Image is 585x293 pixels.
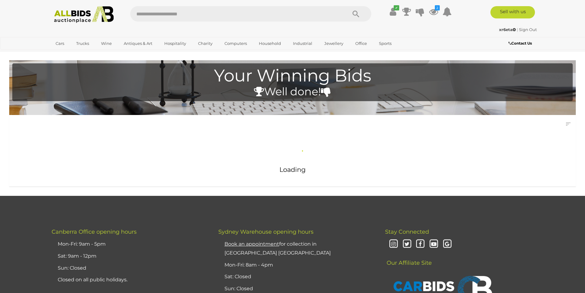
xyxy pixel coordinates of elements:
[56,238,203,250] li: Mon-Fri: 9am - 5pm
[15,86,570,98] h4: Well done!
[519,27,537,32] a: Sign Out
[388,239,399,250] i: Instagram
[385,250,432,266] span: Our Affiliate Site
[490,6,535,18] a: Sell with us
[56,274,203,286] li: Closed on all public holidays.
[52,49,103,59] a: [GEOGRAPHIC_DATA]
[388,6,398,17] a: ✔
[279,166,306,173] span: Loading
[52,38,68,49] a: Cars
[402,239,412,250] i: Twitter
[415,239,426,250] i: Facebook
[499,27,517,32] a: xr6eta
[351,38,371,49] a: Office
[223,271,370,283] li: Sat: Closed
[218,228,314,235] span: Sydney Warehouse opening hours
[56,250,203,262] li: Sat: 9am - 12pm
[385,228,429,235] span: Stay Connected
[72,38,93,49] a: Trucks
[509,41,532,46] b: Contact Us
[255,38,285,49] a: Household
[194,38,216,49] a: Charity
[320,38,347,49] a: Jewellery
[517,27,518,32] span: |
[97,38,116,49] a: Wine
[220,38,251,49] a: Computers
[375,38,396,49] a: Sports
[51,6,117,23] img: Allbids.com.au
[289,38,316,49] a: Industrial
[15,66,570,85] h1: Your Winning Bids
[224,241,331,256] a: Book an appointmentfor collection in [GEOGRAPHIC_DATA] [GEOGRAPHIC_DATA]
[394,5,399,10] i: ✔
[341,6,371,22] button: Search
[223,259,370,271] li: Mon-Fri: 8am - 4pm
[120,38,156,49] a: Antiques & Art
[499,27,516,32] strong: xr6eta
[52,228,137,235] span: Canberra Office opening hours
[160,38,190,49] a: Hospitality
[442,239,453,250] i: Google
[429,6,438,17] a: 2
[56,262,203,274] li: Sun: Closed
[428,239,439,250] i: Youtube
[509,40,533,47] a: Contact Us
[435,5,440,10] i: 2
[224,241,279,247] u: Book an appointment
